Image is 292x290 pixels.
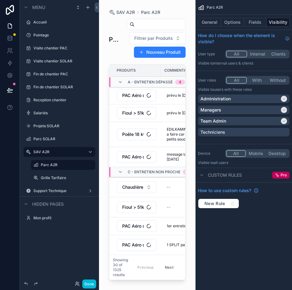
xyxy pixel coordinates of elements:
span: EDILKAMIN attendre a faire car pleins de petits soucis [167,127,206,142]
label: Pointage [33,33,92,38]
p: Visible to [198,87,290,92]
p: Team Admin [200,118,226,124]
button: With [247,77,267,84]
button: Select Button [117,151,157,163]
button: Select Button [117,90,157,101]
label: Support Technique [33,188,83,193]
span: all users [214,160,228,165]
label: Projets SOLAR [33,124,92,128]
label: Accueil [33,20,92,25]
a: How to use custom rules? [198,187,259,194]
button: Select Button [117,181,157,193]
span: Hidden pages [32,201,64,207]
span: prévu le [DATE] [167,111,194,116]
span: Filtrer par Produits [134,35,173,41]
button: Internal [247,51,268,57]
button: Clients [268,51,289,57]
label: User type [198,52,223,57]
h1: Parc PAC [109,35,119,44]
span: New Rule [202,201,228,206]
button: All [226,51,247,57]
span: Showing 30 of 1325 results [113,258,128,277]
div: -- [167,205,170,210]
span: prévu le [DATE] [167,93,194,98]
span: How do I choose when the element is visible? [198,32,283,45]
span: PAC Aéro ou Géo [122,154,144,160]
button: All [226,77,247,84]
button: Without [267,77,289,84]
span: a - entretien dépassé [128,80,173,85]
span: How to use custom rules? [198,187,251,194]
a: Fin de chantier SOLAR [33,85,92,90]
button: Mobile [246,150,266,157]
div: 4 [179,80,181,85]
label: Fin de chantier PAC [33,72,92,77]
span: Menu [32,4,45,11]
button: Select Button [117,239,157,251]
span: message laissé le [DATE] [167,152,206,162]
span: Parc A2R [207,5,223,10]
button: Select Button [117,107,157,119]
span: PAC Aéro ou Géo [122,223,144,229]
span: Users with these roles [214,87,252,92]
a: How do I choose when the element is visible? [198,32,290,45]
span: Produits [117,68,136,73]
button: Next [161,263,178,272]
label: Visite chantier PAC [33,46,92,51]
button: All [226,150,246,157]
a: Parc A2R [141,9,160,15]
button: Visibility [267,18,290,27]
button: Nouveau Produit [134,47,186,58]
button: Select Button [117,128,157,140]
span: Fioul > 51kw [122,204,144,210]
label: Parc SOLAR [33,137,92,141]
button: Select Button [117,201,157,213]
button: Select Button [117,220,157,232]
button: Select Button [129,32,186,44]
label: Visite chantier SOLAR [33,59,92,64]
button: Desktop [266,150,289,157]
label: Salariés [33,111,92,116]
span: Fioul > 51kw [122,110,144,116]
p: Managers [200,107,221,113]
span: Commentaires [164,68,195,73]
span: Chaudière Granulé < 28kw [122,184,144,190]
label: Grille Tarifaire [41,175,92,180]
div: -- [167,185,170,190]
span: Poêle 18 kw [122,131,144,137]
span: SAV A2R [116,9,135,15]
p: Administration [200,96,231,102]
p: Visible to [198,61,290,66]
span: PAC Aéro ou Géo [122,242,144,248]
button: New Rule [198,199,239,208]
span: 1er entretien [167,224,189,229]
label: Mon profil [33,216,92,221]
label: Reception chantier [33,98,92,103]
span: Pro [281,173,287,178]
label: Device [198,151,223,156]
span: 1 SPLIT pas de pac [167,242,200,247]
label: Parc A2R [41,162,92,167]
button: Fields [244,18,267,27]
span: Custom rules [208,172,242,178]
label: User roles [198,78,223,83]
button: General [198,18,221,27]
span: PAC Aéro ou Géo [122,92,144,99]
button: Options [221,18,244,27]
label: SAV A2R [33,149,83,154]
